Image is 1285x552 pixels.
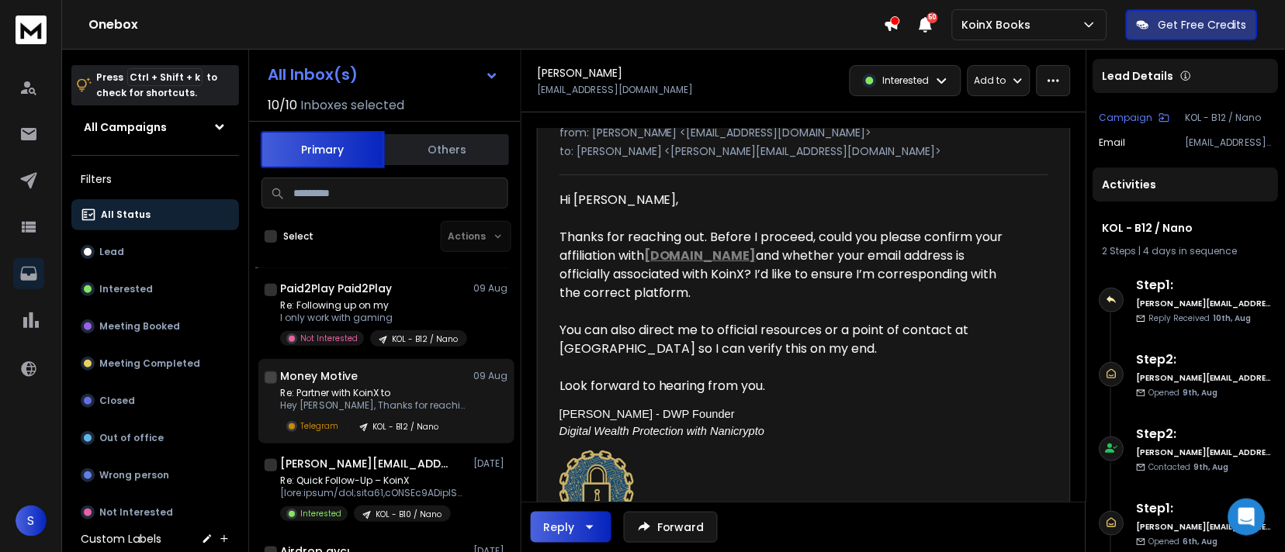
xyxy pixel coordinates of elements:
[473,457,508,470] p: [DATE]
[88,16,884,34] h1: Onebox
[1103,245,1269,257] div: |
[99,432,164,444] p: Out of office
[372,421,438,433] p: KOL - B12 / Nano
[99,283,153,295] p: Interested
[1093,167,1279,202] div: Activities
[280,456,451,471] h1: [PERSON_NAME][EMAIL_ADDRESS][DOMAIN_NAME]
[1149,312,1252,324] p: Reply Received
[96,70,217,101] p: Press to check for shortcuts.
[537,65,622,81] h1: [PERSON_NAME]
[1228,499,1266,536] div: Open Intercom Messenger
[16,16,47,44] img: logo
[559,450,634,525] img: AIorK4wyLa2SjfouVcIBm68WBlNuwcMBAW-5dwWP0aWtH3L1CsU6V7Em3vkRyenBMru4sAy6c9j0MEgLRhfN
[71,385,239,416] button: Closed
[1137,350,1273,369] h6: Step 2 :
[1149,387,1218,398] p: Opened
[473,282,508,295] p: 09 Aug
[1137,372,1273,384] h6: [PERSON_NAME][EMAIL_ADDRESS][DOMAIN_NAME]
[1103,244,1137,257] span: 2 Steps
[71,274,239,305] button: Interested
[1137,447,1273,458] h6: [PERSON_NAME][EMAIL_ADDRESS][DOMAIN_NAME]
[1186,136,1273,149] p: [EMAIL_ADDRESS][DOMAIN_NAME]
[1214,312,1252,324] span: 10th, Aug
[1137,298,1273,309] h6: [PERSON_NAME][EMAIL_ADDRESS][DOMAIN_NAME]
[99,469,169,481] p: Wrong person
[1183,536,1218,547] span: 6th, Aug
[71,423,239,454] button: Out of office
[283,230,313,243] label: Select
[280,312,466,324] p: I only work with gaming
[1103,68,1174,84] p: Lead Details
[1186,112,1273,124] p: KOL - B12 / Nano
[543,519,574,535] div: Reply
[81,531,161,547] h3: Custom Labels
[280,487,466,499] p: [lore:ipsum/dol;sita61,cONSEc9ADipISCINGElITsEDDOeIUSM3TEMPORINC1UtLABOREETD0MAgn5a3ENIMADmIN4VEN...
[559,125,1048,140] p: from: [PERSON_NAME] <[EMAIL_ADDRESS][DOMAIN_NAME]>
[255,59,511,90] button: All Inbox(s)
[1137,521,1273,533] h6: [PERSON_NAME][EMAIL_ADDRESS][DOMAIN_NAME]
[1100,112,1153,124] p: Campaign
[99,395,135,407] p: Closed
[71,311,239,342] button: Meeting Booked
[559,191,1013,209] p: Hi [PERSON_NAME],
[300,333,358,344] p: Not Interested
[975,74,1006,87] p: Add to
[1149,536,1218,547] p: Opened
[300,96,404,115] h3: Inboxes selected
[268,67,358,82] h1: All Inbox(s)
[927,12,938,23] span: 50
[473,370,508,382] p: 09 Aug
[559,377,1013,395] p: Look forward to hearing from you.
[1100,136,1126,149] p: Email
[71,497,239,528] button: Not Interested
[99,320,180,333] p: Meeting Booked
[531,512,611,543] button: Reply
[99,506,173,519] p: Not Interested
[1144,244,1238,257] span: 4 days in sequence
[385,133,509,167] button: Others
[16,505,47,536] button: S
[71,168,239,190] h3: Filters
[559,425,764,437] span: Digital Wealth Protection with Nanicrypto
[280,299,466,312] p: Re: Following up on my
[1183,387,1218,398] span: 9th, Aug
[537,84,694,96] p: [EMAIL_ADDRESS][DOMAIN_NAME]
[1137,276,1273,295] h6: Step 1 :
[300,420,338,432] p: Telegram
[71,460,239,491] button: Wrong person
[392,333,458,345] p: KOL - B12 / Nano
[99,357,200,370] p: Meeting Completed
[101,209,151,221] p: All Status
[280,387,466,399] p: Re: Partner with KoinX to
[883,74,930,87] p: Interested
[127,68,203,86] span: Ctrl + Shift + k
[559,321,1013,358] p: You can also direct me to official resources or a point of contact at [GEOGRAPHIC_DATA] so I can ...
[1103,220,1269,236] h1: KOL - B12 / Nano
[624,512,718,543] button: Forward
[71,199,239,230] button: All Status
[644,247,757,264] a: [DOMAIN_NAME]
[280,399,466,412] p: Hey [PERSON_NAME], Thanks for reaching
[559,228,1013,302] p: Thanks for reaching out. Before I proceed, could you please confirm your affiliation with and whe...
[1100,112,1170,124] button: Campaign
[1137,499,1273,518] h6: Step 1 :
[268,96,297,115] span: 10 / 10
[559,408,735,420] span: [PERSON_NAME] - DWP Founder
[1137,425,1273,443] h6: Step 2 :
[71,112,239,143] button: All Campaigns
[559,143,1048,159] p: to: [PERSON_NAME] <[PERSON_NAME][EMAIL_ADDRESS][DOMAIN_NAME]>
[1194,461,1229,473] span: 9th, Aug
[1126,9,1258,40] button: Get Free Credits
[1159,17,1247,33] p: Get Free Credits
[962,17,1037,33] p: KoinX Books
[99,246,124,258] p: Lead
[280,474,466,487] p: Re: Quick Follow-Up – KoinX
[280,281,392,296] h1: Paid2Play Paid2Play
[300,508,341,519] p: Interested
[84,119,167,135] h1: All Campaigns
[261,131,385,168] button: Primary
[376,509,442,520] p: KOL - B10 / Nano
